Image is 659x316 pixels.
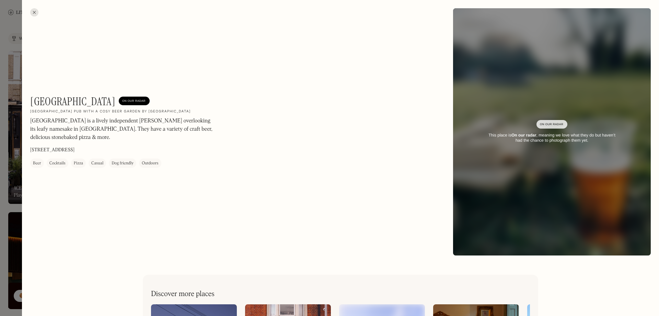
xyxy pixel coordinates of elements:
div: On Our Radar [540,121,564,128]
h2: Discover more places [151,290,215,298]
div: Dog friendly [112,160,134,167]
strong: On our radar [511,133,536,138]
div: On Our Radar [122,98,146,105]
p: [GEOGRAPHIC_DATA] is a lively independent [PERSON_NAME] overlooking its leafy namesake in [GEOGRA... [30,117,216,142]
h1: [GEOGRAPHIC_DATA] [30,95,115,108]
div: Outdoors [142,160,158,167]
div: This place is , meaning we love what they do but haven’t had the chance to photograph them yet. [485,133,619,143]
p: [STREET_ADDRESS] [30,146,74,154]
div: Casual [91,160,103,167]
div: Beer [33,160,41,167]
div: Pizza [74,160,83,167]
div: Cocktails [49,160,66,167]
h2: [GEOGRAPHIC_DATA] pub with a cosy beer garden by [GEOGRAPHIC_DATA] [30,109,191,114]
